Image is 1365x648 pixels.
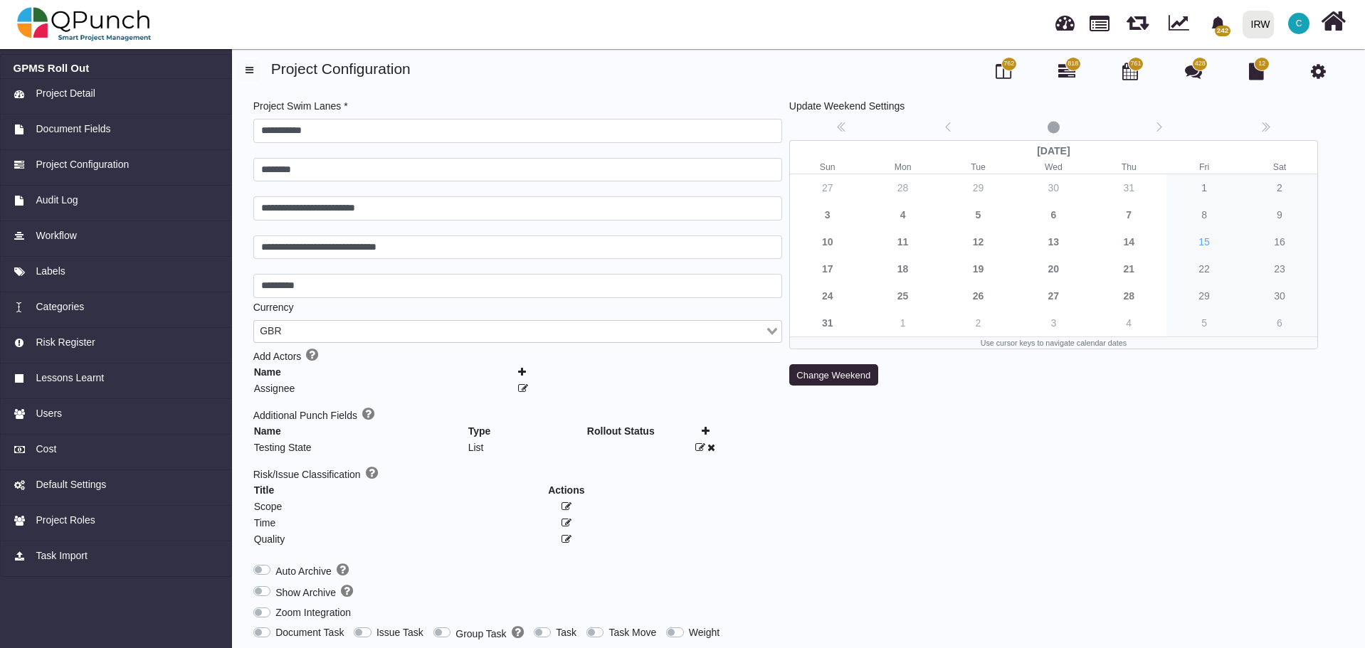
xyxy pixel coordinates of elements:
[1242,161,1317,174] small: Saturday
[1202,1,1237,46] a: bell fill242
[306,348,318,362] i: Add Actors
[468,440,586,456] td: List
[1058,63,1075,80] i: Gantt
[1161,1,1202,48] div: Dynamic Report
[362,407,374,421] i: Add Fields
[510,482,623,499] th: Actions
[455,625,523,642] label: Group Task
[36,86,95,101] span: Project Detail
[36,548,87,563] span: Task Import
[337,563,349,577] i: Auto Archive
[1090,9,1110,31] span: Projects
[253,531,510,548] td: Quality
[1296,19,1302,28] span: C
[253,364,518,381] th: Name
[341,584,353,598] i: Show archive
[253,440,468,456] td: Testing State
[36,299,84,314] span: Categories
[253,320,782,343] div: Search for option
[253,407,782,456] div: Additional Punch Fields
[253,466,782,548] div: Risk/Issue Classification
[512,625,524,639] i: Group Task
[1195,59,1206,69] span: 428
[257,324,285,339] span: GBR
[790,141,1317,161] div: [DATE]
[36,228,76,243] span: Workflow
[36,335,95,350] span: Risk Register
[253,423,468,440] th: Name
[36,477,106,492] span: Default Settings
[36,122,110,137] span: Document Fields
[253,381,518,397] td: Assignee
[253,515,510,531] td: Time
[275,563,349,579] label: Auto Archive
[253,499,510,515] td: Scope
[1091,161,1166,174] small: Thursday
[286,324,764,339] input: Search for option
[941,161,1016,174] small: Tuesday
[1068,59,1078,69] span: 818
[36,264,65,279] span: Labels
[1280,1,1318,46] a: C
[996,63,1011,80] i: Board
[275,584,353,600] label: Show Archive
[865,161,941,174] small: Monday
[36,371,104,386] span: Lessons Learnt
[468,423,586,440] th: Type
[14,62,219,75] a: GPMS Roll out
[275,605,351,620] label: Zoom Integration
[1185,63,1202,80] i: Punch Discussion
[1003,59,1014,69] span: 762
[253,300,294,315] label: Currency
[1321,8,1346,35] i: Home
[1122,63,1138,80] i: Calendar
[789,364,878,386] button: Change Weekend
[376,625,423,640] label: Issue Task
[1166,161,1242,174] small: Friday
[790,161,865,174] small: Sunday
[1058,68,1075,80] a: 818
[1127,7,1149,31] span: Releases
[361,469,378,480] a: Help
[1211,16,1226,31] svg: bell fill
[608,625,656,640] label: Task Move
[238,60,1354,78] h4: Project Configuration
[253,343,782,397] div: Add Actors
[556,625,576,640] label: Task
[1249,63,1264,80] i: Document Library
[253,99,348,114] label: Project Swim Lanes *
[1206,11,1230,36] div: Notification
[36,193,78,208] span: Audit Log
[1236,1,1280,48] a: IRW
[1215,26,1230,36] span: 242
[36,157,129,172] span: Project Configuration
[17,3,152,46] img: qpunch-sp.fa6292f.png
[36,406,62,421] span: Users
[1288,13,1309,34] span: Clairebt
[1130,59,1141,69] span: 761
[1251,12,1270,37] div: IRW
[253,482,510,499] th: Title
[689,625,720,640] label: Weight
[1055,9,1075,30] span: Dashboard
[789,99,905,114] label: Update Weekend Settings
[36,442,56,457] span: Cost
[1258,59,1265,69] span: 12
[36,513,95,528] span: Project Roles
[789,119,1318,138] div: Calendar navigation
[586,423,682,440] th: Rollout Status
[790,337,1317,349] div: Use cursor keys to navigate calendar dates
[1016,161,1091,174] small: Wednesday
[275,625,344,640] label: Document Task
